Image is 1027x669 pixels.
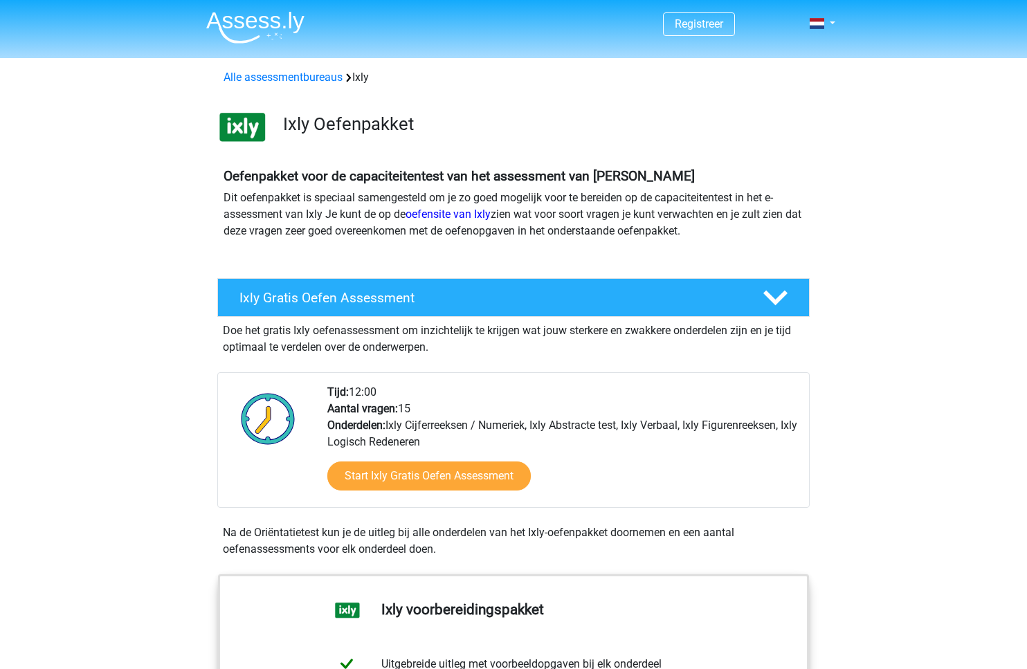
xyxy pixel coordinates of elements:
div: Ixly [218,69,809,86]
b: Onderdelen: [327,419,385,432]
a: oefensite van Ixly [406,208,491,221]
img: Klok [233,384,303,453]
b: Tijd: [327,385,349,398]
div: Doe het gratis Ixly oefenassessment om inzichtelijk te krijgen wat jouw sterkere en zwakkere onde... [217,317,810,356]
img: ixly.png [218,102,267,152]
b: Oefenpakket voor de capaciteitentest van het assessment van [PERSON_NAME] [224,168,695,184]
a: Registreer [675,17,723,30]
h4: Ixly Gratis Oefen Assessment [239,290,740,306]
div: Na de Oriëntatietest kun je de uitleg bij alle onderdelen van het Ixly-oefenpakket doornemen en e... [217,524,810,558]
a: Alle assessmentbureaus [224,71,343,84]
h3: Ixly Oefenpakket [283,113,799,135]
p: Dit oefenpakket is speciaal samengesteld om je zo goed mogelijk voor te bereiden op de capaciteit... [224,190,803,239]
b: Aantal vragen: [327,402,398,415]
a: Ixly Gratis Oefen Assessment [212,278,815,317]
div: 12:00 15 Ixly Cijferreeksen / Numeriek, Ixly Abstracte test, Ixly Verbaal, Ixly Figurenreeksen, I... [317,384,808,507]
img: Assessly [206,11,305,44]
a: Start Ixly Gratis Oefen Assessment [327,461,531,491]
